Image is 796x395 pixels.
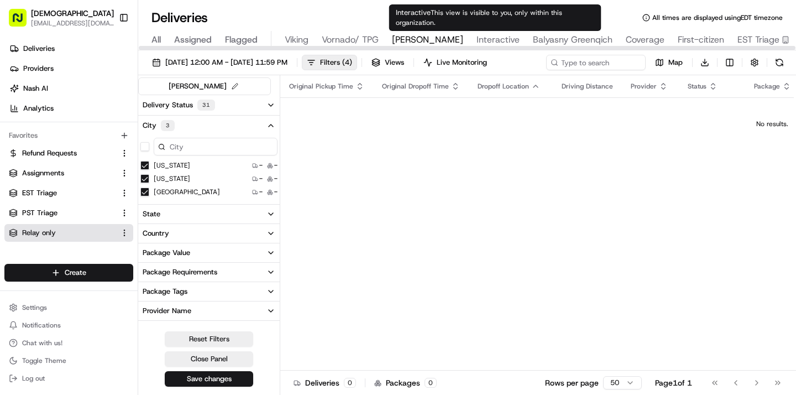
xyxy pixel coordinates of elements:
div: 31 [197,100,215,111]
div: State [143,209,160,219]
span: Log out [22,374,45,383]
a: Nash AI [4,80,138,97]
span: Toggle Theme [22,356,66,365]
span: - [274,174,277,183]
span: Live Monitoring [437,58,487,67]
span: Pylon [110,245,134,253]
span: Map [668,58,683,67]
span: - [274,161,277,170]
button: [DEMOGRAPHIC_DATA] [31,8,114,19]
div: Delivery Status [143,100,215,111]
span: Notifications [22,321,61,330]
button: Create [4,264,133,282]
div: Deliveries [294,377,356,388]
img: Nash [11,11,33,33]
button: Toggle Theme [4,353,133,368]
button: Notifications [4,318,133,333]
span: Viking [285,33,308,46]
span: Analytics [23,103,54,113]
span: Interactive [476,33,520,46]
label: [GEOGRAPHIC_DATA] [154,188,220,196]
button: Save changes [165,371,253,387]
div: Package Tags [143,287,187,297]
span: Status [688,82,706,91]
div: Start new chat [50,106,181,117]
button: Live Monitoring [418,55,492,70]
a: Deliveries [4,40,138,58]
input: Clear [29,71,182,83]
button: Reset Filters [165,331,253,347]
img: Jeff Sasse [11,161,29,179]
span: API Documentation [104,217,177,228]
span: PST Triage [22,208,57,218]
span: Filters [320,58,352,67]
button: [DEMOGRAPHIC_DATA][EMAIL_ADDRESS][DOMAIN_NAME] [4,4,114,31]
h1: Deliveries [151,9,208,27]
div: We're available if you need us! [50,117,152,126]
div: Package Value [143,248,190,258]
span: Dropoff Location [478,82,529,91]
div: Package Requirements [143,267,217,277]
img: 1736555255976-a54dd68f-1ca7-489b-9aae-adbdc363a1c4 [22,172,31,181]
span: EST Triage [22,188,57,198]
a: Analytics [4,100,138,117]
a: Assignments [9,168,116,178]
label: [US_STATE] [154,174,190,183]
span: [PERSON_NAME] [392,33,463,46]
input: City [154,138,277,155]
div: Provider Name [143,306,191,316]
span: Package [754,82,780,91]
button: Relay only [4,224,133,242]
span: Driving Distance [562,82,613,91]
button: Settings [4,300,133,315]
span: [PERSON_NAME] [34,171,90,180]
a: Providers [4,60,138,77]
label: [US_STATE] [154,161,190,170]
span: [DATE] 12:00 AM - [DATE] 11:59 PM [165,58,287,67]
a: Relay only [9,228,116,238]
div: Favorites [4,127,133,144]
span: All times are displayed using EDT timezone [652,13,783,22]
span: - [274,188,277,196]
a: Refund Requests [9,148,116,158]
span: ( 4 ) [342,58,352,67]
button: City3 [138,116,280,136]
button: Log out [4,371,133,386]
a: 📗Knowledge Base [7,213,89,233]
p: Welcome 👋 [11,44,201,62]
button: Delivery Status31 [138,95,280,115]
span: Knowledge Base [22,217,85,228]
span: Relay only [22,228,56,238]
button: Package Value [138,243,280,262]
div: Packages [374,377,437,388]
span: Assignments [22,168,64,178]
div: Past conversations [11,144,74,153]
button: Map [650,55,688,70]
button: [DATE] 12:00 AM - [DATE] 11:59 PM [147,55,292,70]
span: Provider [631,82,657,91]
button: Filters(4) [302,55,357,70]
button: Package Requirements [138,263,280,282]
div: Interactive [389,4,601,31]
button: Country [138,224,280,243]
div: [PERSON_NAME] [169,80,241,92]
img: 8571987876998_91fb9ceb93ad5c398215_72.jpg [23,106,43,126]
span: Refund Requests [22,148,77,158]
span: Flagged [225,33,258,46]
span: Original Dropoff Time [382,82,449,91]
a: EST Triage [9,188,116,198]
span: Deliveries [23,44,55,54]
button: [EMAIL_ADDRESS][DOMAIN_NAME] [31,19,114,28]
div: 💻 [93,219,102,227]
button: Close Panel [165,351,253,367]
span: This view is visible to you, only within this organization. [396,8,562,27]
span: Create [65,268,86,278]
button: Package Tags [138,282,280,301]
button: Refund Requests [4,144,133,162]
button: Provider Name [138,302,280,320]
span: • [92,171,96,180]
a: 💻API Documentation [89,213,182,233]
div: City [143,120,175,131]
